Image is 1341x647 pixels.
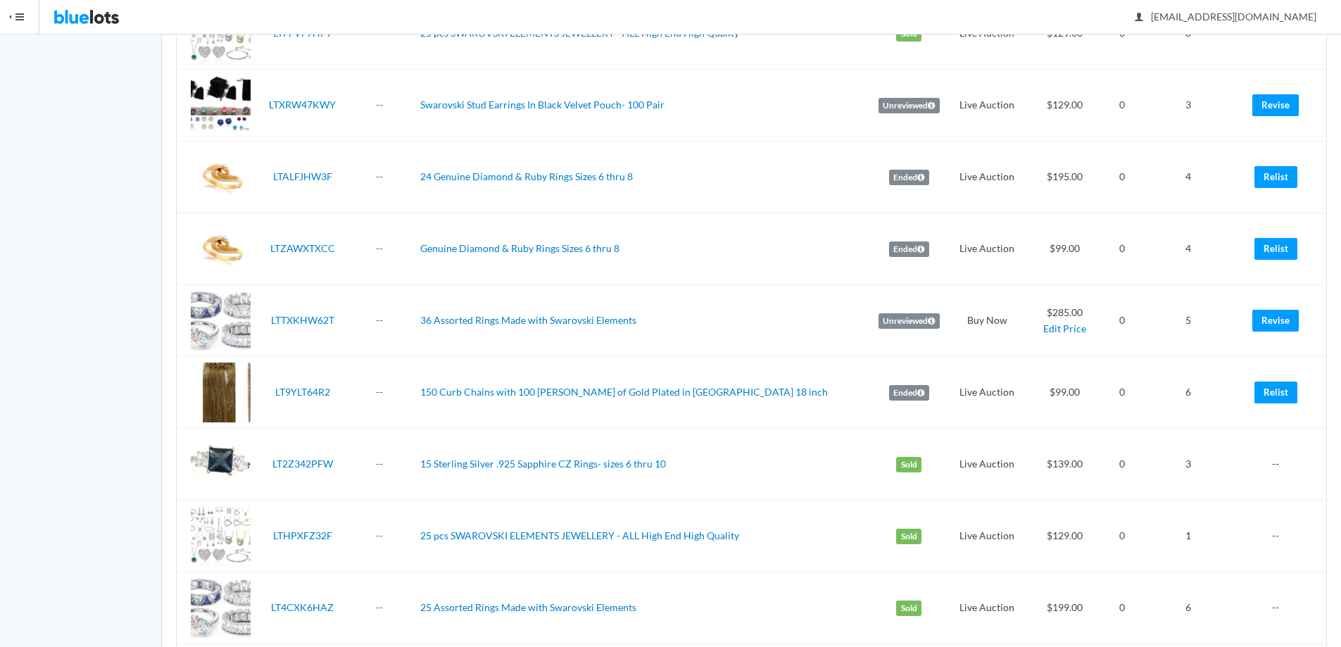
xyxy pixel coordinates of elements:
[1142,429,1233,501] td: 3
[1142,70,1233,142] td: 3
[896,26,921,42] label: Sold
[273,529,332,541] a: LTHPXFZ32F
[1026,572,1102,644] td: $199.00
[1142,213,1233,285] td: 4
[1254,382,1297,403] a: Relist
[1043,322,1086,334] a: Edit Price
[1026,285,1102,357] td: $285.00
[947,70,1026,142] td: Live Auction
[889,385,929,401] label: Ended
[1102,285,1142,357] td: 0
[1233,501,1326,572] td: --
[1252,94,1299,116] a: Revise
[275,386,330,398] a: LT9YLT64R2
[1142,572,1233,644] td: 6
[947,501,1026,572] td: Live Auction
[896,601,921,616] label: Sold
[420,529,739,541] a: 25 pcs SWAROVSKI ELEMENTS JEWELLERY - ALL High End High Quality
[1102,572,1142,644] td: 0
[879,313,940,329] label: Unreviewed
[1233,572,1326,644] td: --
[272,458,333,470] a: LT2Z342PFW
[420,242,619,254] a: Genuine Diamond & Ruby Rings Sizes 6 thru 8
[1102,501,1142,572] td: 0
[420,601,636,613] a: 25 Assorted Rings Made with Swarovski Elements
[947,572,1026,644] td: Live Auction
[947,357,1026,429] td: Live Auction
[1102,357,1142,429] td: 0
[1142,142,1233,213] td: 4
[1252,310,1299,332] a: Revise
[1254,238,1297,260] a: Relist
[376,99,383,111] a: --
[1142,501,1233,572] td: 1
[1026,142,1102,213] td: $195.00
[420,99,665,111] a: Swarovski Stud Earrings In Black Velvet Pouch- 100 Pair
[271,601,334,613] a: LT4CXK6HAZ
[1132,11,1146,25] ion-icon: person
[947,142,1026,213] td: Live Auction
[889,170,929,185] label: Ended
[947,429,1026,501] td: Live Auction
[376,529,383,541] a: --
[947,213,1026,285] td: Live Auction
[1102,70,1142,142] td: 0
[269,99,336,111] a: LTXRW47KWY
[1102,429,1142,501] td: 0
[420,458,666,470] a: 15 Sterling Silver .925 Sapphire CZ Rings- sizes 6 thru 10
[1026,213,1102,285] td: $99.00
[1135,11,1316,23] span: [EMAIL_ADDRESS][DOMAIN_NAME]
[1026,429,1102,501] td: $139.00
[1142,357,1233,429] td: 6
[1026,501,1102,572] td: $129.00
[896,457,921,472] label: Sold
[420,386,828,398] a: 150 Curb Chains with 100 [PERSON_NAME] of Gold Plated in [GEOGRAPHIC_DATA] 18 inch
[1102,213,1142,285] td: 0
[376,170,383,182] a: --
[947,285,1026,357] td: Buy Now
[1233,429,1326,501] td: --
[889,241,929,257] label: Ended
[1254,166,1297,188] a: Relist
[376,458,383,470] a: --
[896,529,921,544] label: Sold
[1142,285,1233,357] td: 5
[1026,70,1102,142] td: $129.00
[376,242,383,254] a: --
[1102,142,1142,213] td: 0
[376,314,383,326] a: --
[420,314,636,326] a: 36 Assorted Rings Made with Swarovski Elements
[271,314,334,326] a: LTTXKHW62T
[376,601,383,613] a: --
[1026,357,1102,429] td: $99.00
[420,170,633,182] a: 24 Genuine Diamond & Ruby Rings Sizes 6 thru 8
[376,386,383,398] a: --
[270,242,335,254] a: LTZAWXTXCC
[273,170,332,182] a: LTALFJHW3F
[879,98,940,113] label: Unreviewed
